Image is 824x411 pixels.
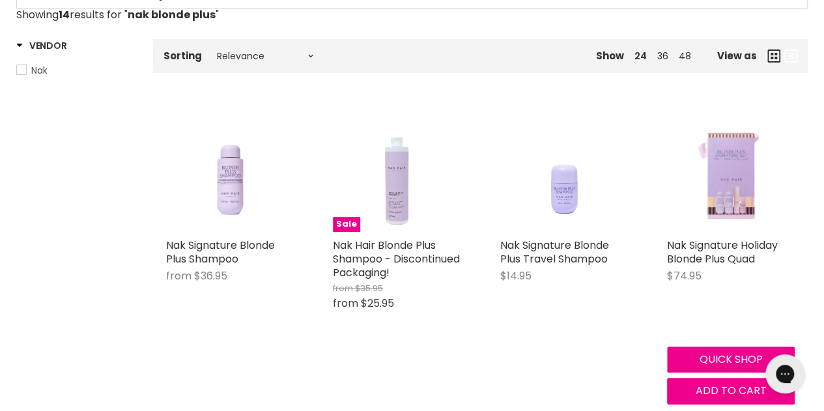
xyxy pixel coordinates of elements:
span: $74.95 [667,268,702,283]
a: Nak Hair Blonde Plus Shampoo - Discontinued Packaging! [333,238,460,280]
span: Add to cart [695,383,766,398]
a: 24 [634,50,647,63]
img: Nak Signature Blonde Plus Travel Shampoo [513,104,615,232]
a: Nak Signature Blonde Plus Shampoo [166,238,275,266]
a: Nak Signature Blonde Plus Travel Shampoo [500,238,609,266]
span: Sale [333,217,360,232]
span: from [333,282,353,294]
a: 36 [657,50,668,63]
img: Nak Signature Blonde Plus Shampoo [179,104,281,232]
a: Nak [16,63,137,78]
span: $25.95 [361,296,394,311]
img: Nak Hair Blonde Plus Shampoo - Discontinued Packaging! [354,104,440,232]
a: Nak Hair Blonde Plus Shampoo - Discontinued Packaging!Sale [333,104,461,232]
label: Sorting [163,50,202,61]
span: $14.95 [500,268,532,283]
span: View as [717,50,757,61]
strong: 14 [59,7,70,22]
span: from [166,268,192,283]
a: Nak Signature Holiday Blonde Plus Quad [667,238,778,266]
span: $35.95 [355,282,383,294]
span: Nak [31,64,48,77]
span: $36.95 [194,268,227,283]
strong: nak blonde plus [128,7,216,22]
a: 48 [679,50,691,63]
span: from [333,296,358,311]
a: Nak Signature Blonde Plus Shampoo [166,104,294,232]
button: Quick shop [667,347,795,373]
a: Nak Signature Blonde Plus Travel Shampoo [500,104,628,232]
h3: Vendor [16,39,66,52]
p: Showing results for " " [16,9,808,21]
button: Add to cart [667,378,795,404]
span: Show [596,49,624,63]
img: Nak Signature Holiday Blonde Plus Quad [667,104,795,232]
iframe: Gorgias live chat messenger [759,350,811,398]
